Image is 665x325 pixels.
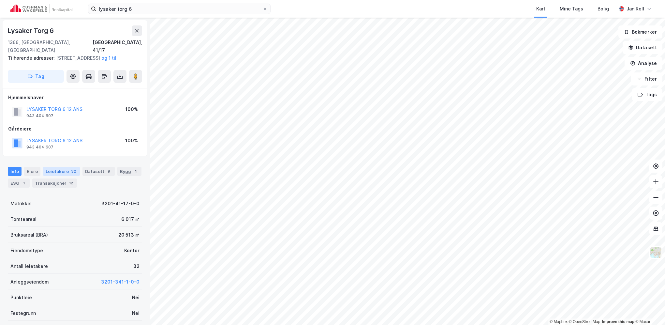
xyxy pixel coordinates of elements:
[132,168,139,175] div: 1
[118,231,140,239] div: 20 513 ㎡
[8,39,93,54] div: 1366, [GEOGRAPHIC_DATA], [GEOGRAPHIC_DATA]
[625,57,662,70] button: Analyse
[82,167,115,176] div: Datasett
[117,167,141,176] div: Bygg
[8,70,64,83] button: Tag
[10,200,32,208] div: Matrikkel
[10,247,43,255] div: Eiendomstype
[26,113,53,118] div: 943 404 607
[133,262,140,270] div: 32
[8,25,55,36] div: Lysaker Torg 6
[8,125,142,133] div: Gårdeiere
[10,4,72,13] img: cushman-wakefield-realkapital-logo.202ea83816669bd177139c58696a8fa1.svg
[124,247,140,255] div: Kontor
[602,319,634,324] a: Improve this map
[632,294,665,325] iframe: Chat Widget
[550,319,568,324] a: Mapbox
[8,167,22,176] div: Info
[10,262,48,270] div: Antall leietakere
[32,178,77,188] div: Transaksjoner
[10,278,49,286] div: Anleggseiendom
[24,167,40,176] div: Eiere
[598,5,609,13] div: Bolig
[68,180,74,186] div: 12
[96,4,262,14] input: Søk på adresse, matrikkel, gårdeiere, leietakere eller personer
[132,294,140,302] div: Nei
[10,309,36,317] div: Festegrunn
[8,94,142,101] div: Hjemmelshaver
[8,54,137,62] div: [STREET_ADDRESS]
[569,319,600,324] a: OpenStreetMap
[21,180,27,186] div: 1
[618,25,662,39] button: Bokmerker
[10,215,37,223] div: Tomteareal
[121,215,140,223] div: 6 017 ㎡
[536,5,545,13] div: Kart
[8,55,56,61] span: Tilhørende adresser:
[10,294,32,302] div: Punktleie
[132,309,140,317] div: Nei
[632,88,662,101] button: Tags
[650,246,662,258] img: Z
[627,5,644,13] div: Jan Roll
[125,137,138,145] div: 100%
[93,39,142,54] div: [GEOGRAPHIC_DATA], 41/17
[125,105,138,113] div: 100%
[26,145,53,150] div: 943 404 607
[101,278,140,286] button: 3201-341-1-0-0
[8,178,30,188] div: ESG
[106,168,112,175] div: 9
[631,72,662,85] button: Filter
[43,167,80,176] div: Leietakere
[560,5,583,13] div: Mine Tags
[10,231,48,239] div: Bruksareal (BRA)
[70,168,77,175] div: 32
[623,41,662,54] button: Datasett
[632,294,665,325] div: Kontrollprogram for chat
[101,200,140,208] div: 3201-41-17-0-0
